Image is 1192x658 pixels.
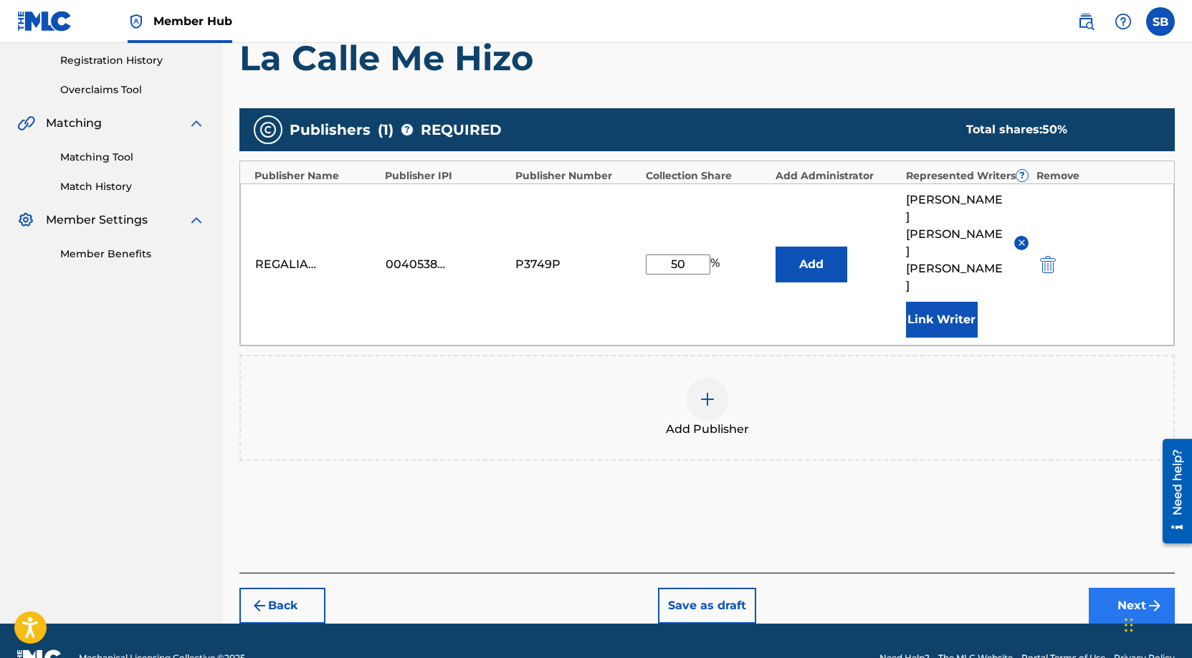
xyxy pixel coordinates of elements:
[1120,589,1192,658] iframe: Chat Widget
[1077,13,1095,30] img: search
[254,168,378,183] div: Publisher Name
[17,11,72,32] img: MLC Logo
[60,150,205,165] a: Matching Tool
[60,53,205,68] a: Registration History
[239,588,325,624] button: Back
[385,168,508,183] div: Publisher IPI
[1146,7,1175,36] div: User Menu
[128,13,145,30] img: Top Rightsholder
[17,211,34,229] img: Member Settings
[46,115,102,132] span: Matching
[60,179,205,194] a: Match History
[666,421,749,438] span: Add Publisher
[776,247,847,282] button: Add
[658,588,756,624] button: Save as draft
[1036,168,1160,183] div: Remove
[1089,588,1175,624] button: Next
[1115,13,1132,30] img: help
[46,211,148,229] span: Member Settings
[188,115,205,132] img: expand
[906,191,1004,295] span: [PERSON_NAME] [PERSON_NAME] [PERSON_NAME]
[515,168,639,183] div: Publisher Number
[401,124,413,135] span: ?
[251,597,268,614] img: 7ee5dd4eb1f8a8e3ef2f.svg
[699,391,716,408] img: add
[1042,123,1067,136] span: 50 %
[239,37,1175,80] h1: La Calle Me Hizo
[60,82,205,97] a: Overclaims Tool
[188,211,205,229] img: expand
[966,121,1146,138] div: Total shares:
[378,119,394,140] span: ( 1 )
[1040,256,1056,273] img: 12a2ab48e56ec057fbd8.svg
[646,168,769,183] div: Collection Share
[906,302,978,338] button: Link Writer
[1016,170,1028,181] span: ?
[1016,237,1027,248] img: remove-from-list-button
[421,119,502,140] span: REQUIRED
[290,119,371,140] span: Publishers
[259,121,277,138] img: publishers
[710,254,723,275] span: %
[906,168,1029,183] div: Represented Writers
[153,13,232,29] span: Member Hub
[776,168,899,183] div: Add Administrator
[1152,434,1192,549] iframe: Resource Center
[1109,7,1138,36] div: Help
[1125,604,1133,647] div: Drag
[1072,7,1100,36] a: Public Search
[17,115,35,132] img: Matching
[60,247,205,262] a: Member Benefits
